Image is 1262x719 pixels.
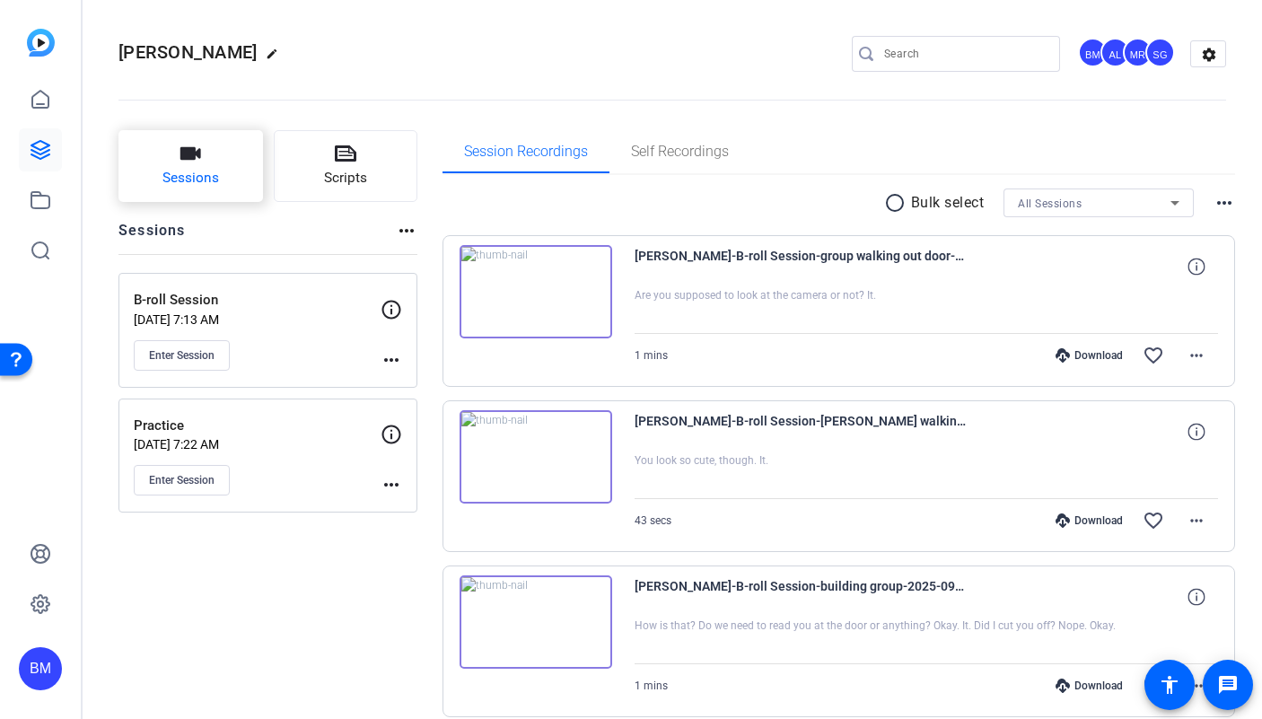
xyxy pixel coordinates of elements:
[1143,345,1164,366] mat-icon: favorite_border
[460,575,612,669] img: thumb-nail
[631,145,729,159] span: Self Recordings
[1123,38,1152,67] div: MR
[134,312,381,327] p: [DATE] 7:13 AM
[324,168,367,189] span: Scripts
[1047,679,1132,693] div: Download
[1143,675,1164,697] mat-icon: favorite_border
[464,145,588,159] span: Session Recordings
[27,29,55,57] img: blue-gradient.svg
[1047,513,1132,528] div: Download
[1145,38,1177,69] ngx-avatar: Sharon Gottula
[134,416,381,436] p: Practice
[134,465,230,495] button: Enter Session
[1159,674,1180,696] mat-icon: accessibility
[149,348,215,363] span: Enter Session
[134,290,381,311] p: B-roll Session
[149,473,215,487] span: Enter Session
[162,168,219,189] span: Sessions
[460,410,612,504] img: thumb-nail
[1078,38,1109,69] ngx-avatar: Betsy Mugavero
[884,192,911,214] mat-icon: radio_button_unchecked
[1186,510,1207,531] mat-icon: more_horiz
[396,220,417,241] mat-icon: more_horiz
[1217,674,1239,696] mat-icon: message
[1078,38,1108,67] div: BM
[1191,41,1227,68] mat-icon: settings
[1186,345,1207,366] mat-icon: more_horiz
[19,647,62,690] div: BM
[118,130,263,202] button: Sessions
[1145,38,1175,67] div: SG
[134,437,381,452] p: [DATE] 7:22 AM
[266,48,287,69] mat-icon: edit
[1186,675,1207,697] mat-icon: more_horiz
[1214,192,1235,214] mat-icon: more_horiz
[1143,510,1164,531] mat-icon: favorite_border
[118,41,257,63] span: [PERSON_NAME]
[1100,38,1130,67] div: AL
[635,410,967,453] span: [PERSON_NAME]-B-roll Session-[PERSON_NAME] walking out door-2025-09-04-12-18-40-282-0
[381,349,402,371] mat-icon: more_horiz
[1100,38,1132,69] ngx-avatar: Audrey Lee
[274,130,418,202] button: Scripts
[635,245,967,288] span: [PERSON_NAME]-B-roll Session-group walking out door-2025-09-04-12-19-56-982-0
[381,474,402,495] mat-icon: more_horiz
[1047,348,1132,363] div: Download
[635,680,668,692] span: 1 mins
[635,349,668,362] span: 1 mins
[911,192,985,214] p: Bulk select
[635,514,671,527] span: 43 secs
[1123,38,1154,69] ngx-avatar: Molly Roland
[884,43,1046,65] input: Search
[460,245,612,338] img: thumb-nail
[118,220,186,254] h2: Sessions
[635,575,967,618] span: [PERSON_NAME]-B-roll Session-building group-2025-09-04-12-15-56-448-0
[1018,197,1082,210] span: All Sessions
[134,340,230,371] button: Enter Session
